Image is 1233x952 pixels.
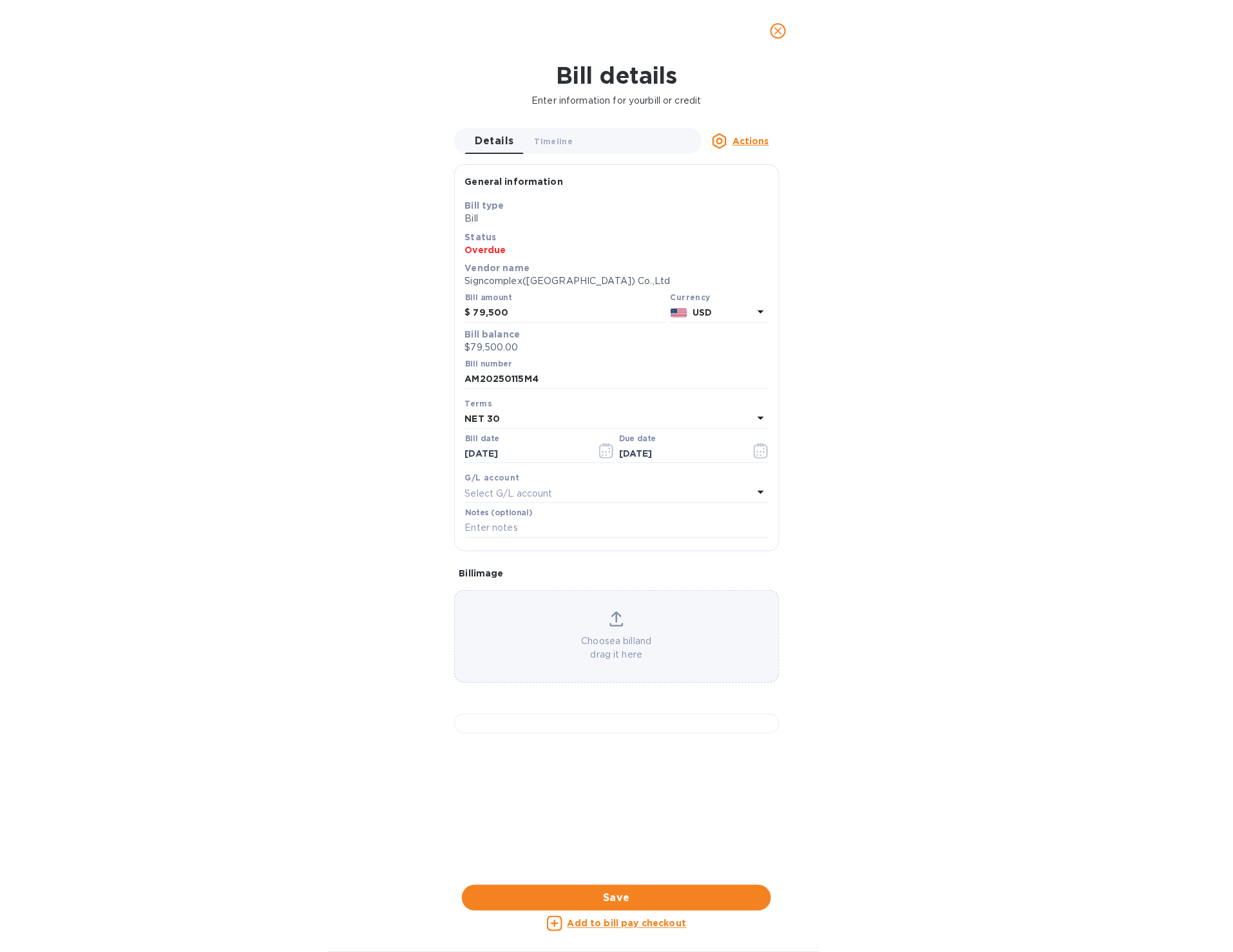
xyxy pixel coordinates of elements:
[473,303,665,323] input: $ Enter bill amount
[465,370,769,389] input: Enter bill number
[465,473,520,482] b: G/L account
[10,62,1223,89] h1: Bill details
[465,399,493,408] b: Terms
[535,135,573,148] span: Timeline
[459,567,774,580] p: Bill image
[763,15,794,46] button: close
[465,274,769,288] p: Signcomplex([GEOGRAPHIC_DATA]) Co.,Ltd
[671,292,711,302] b: Currency
[619,435,656,443] label: Due date
[465,444,587,464] input: Select date
[465,519,769,538] input: Enter notes
[465,263,530,273] b: Vendor name
[472,890,761,906] span: Save
[465,232,497,242] b: Status
[465,509,533,517] label: Notes (optional)
[693,307,712,318] b: USD
[465,487,553,500] p: Select G/L account
[465,294,511,302] label: Bill amount
[465,360,511,368] label: Bill number
[465,200,504,211] b: Bill type
[619,444,741,464] input: Due date
[462,885,771,911] button: Save
[568,919,687,929] u: Add to bill pay checkout
[671,309,688,318] img: USD
[465,435,499,443] label: Bill date
[465,176,564,187] b: General information
[455,634,779,662] p: Choose a bill and drag it here
[465,414,501,424] b: NET 30
[465,212,769,225] p: Bill
[465,329,521,339] b: Bill balance
[10,94,1223,108] p: Enter information for your bill or credit
[465,243,769,256] p: Overdue
[465,341,769,354] p: $79,500.00
[732,136,769,146] u: Actions
[465,303,473,323] div: $
[475,132,514,150] span: Details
